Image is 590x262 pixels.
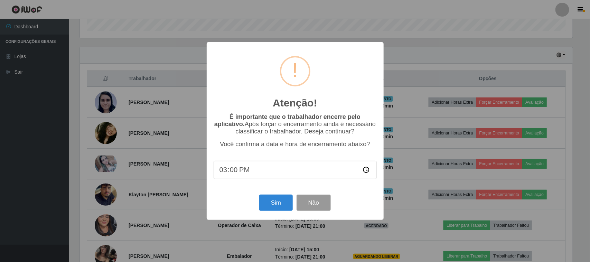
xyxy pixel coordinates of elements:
p: Após forçar o encerramento ainda é necessário classificar o trabalhador. Deseja continuar? [214,113,377,135]
h2: Atenção! [273,97,317,109]
button: Sim [259,195,293,211]
p: Você confirma a data e hora de encerramento abaixo? [214,141,377,148]
b: É importante que o trabalhador encerre pelo aplicativo. [214,113,360,128]
button: Não [297,195,331,211]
